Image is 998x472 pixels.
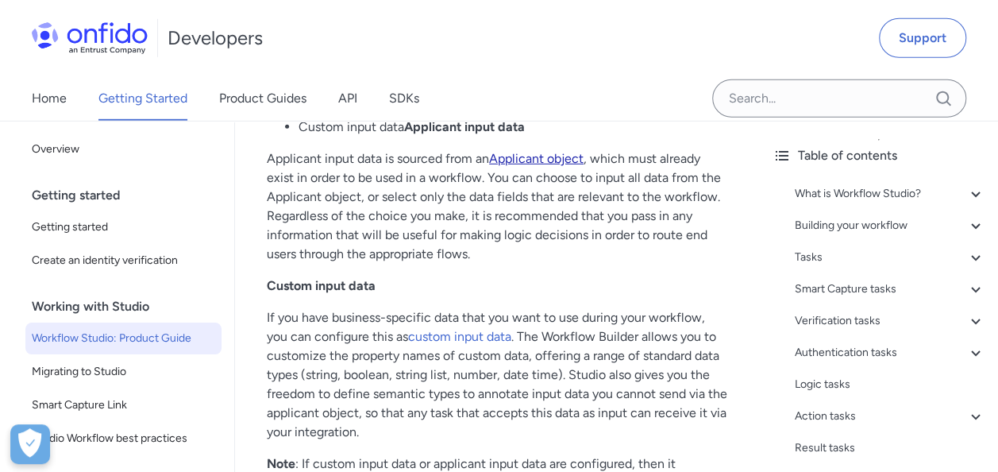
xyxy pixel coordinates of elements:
[32,329,215,348] span: Workflow Studio: Product Guide
[10,424,50,464] button: Open Preferences
[773,146,985,165] div: Table of contents
[32,251,215,270] span: Create an identity verification
[25,211,222,243] a: Getting started
[879,18,966,58] a: Support
[25,245,222,277] a: Create an identity verification
[32,22,148,54] img: Onfido Logo
[25,356,222,388] a: Migrating to Studio
[795,248,985,267] a: Tasks
[712,79,966,118] input: Onfido search input field
[32,291,228,323] div: Working with Studio
[267,308,728,442] p: If you have business-specific data that you want to use during your workflow, you can configure t...
[795,280,985,299] a: Smart Capture tasks
[32,362,215,381] span: Migrating to Studio
[25,389,222,421] a: Smart Capture Link
[25,423,222,455] a: Studio Workflow best practices
[25,323,222,354] a: Workflow Studio: Product Guide
[795,216,985,235] a: Building your workflow
[795,184,985,203] a: What is Workflow Studio?
[795,343,985,362] a: Authentication tasks
[795,311,985,331] a: Verification tasks
[267,278,376,293] strong: Custom input data
[32,180,228,211] div: Getting started
[795,375,985,394] a: Logic tasks
[795,439,985,458] a: Result tasks
[32,396,215,415] span: Smart Capture Link
[32,140,215,159] span: Overview
[32,76,67,121] a: Home
[168,25,263,51] h1: Developers
[404,119,525,134] strong: Applicant input data
[32,218,215,237] span: Getting started
[795,407,985,426] a: Action tasks
[267,149,728,264] p: Applicant input data is sourced from an , which must already exist in order to be used in a workf...
[219,76,306,121] a: Product Guides
[98,76,187,121] a: Getting Started
[299,118,728,137] li: Custom input data
[25,133,222,165] a: Overview
[267,456,295,471] strong: Note
[389,76,419,121] a: SDKs
[338,76,357,121] a: API
[489,151,584,166] a: Applicant object
[10,424,50,464] div: Cookie Preferences
[408,329,511,344] a: custom input data
[32,429,215,448] span: Studio Workflow best practices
